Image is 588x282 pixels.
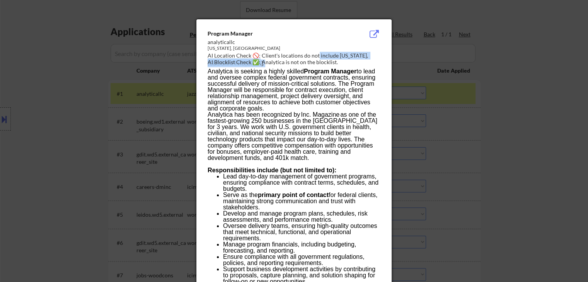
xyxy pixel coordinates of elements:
[208,112,380,173] p: Analytica has been recognized by Inc. Magazine as one of the fastest-growing 250 businesses in th...
[208,58,383,66] div: AI Blocklist Check ✅: Analytica is not on the blocklist.
[223,192,380,211] li: Serve as the for federal clients, maintaining strong communication and trust with stakeholders.
[208,30,341,37] div: Program Manager
[208,68,380,112] p: Analytica is seeking a highly skilled to lead and oversee complex federal government contracts, e...
[304,68,356,75] strong: Program Manager
[208,45,341,52] div: [US_STATE], [GEOGRAPHIC_DATA]
[258,192,329,198] strong: primary point of contact
[208,38,341,46] div: analyticallc
[223,223,380,241] li: Oversee delivery teams, ensuring high-quality outcomes that meet technical, functional, and opera...
[223,254,380,266] li: Ensure compliance with all government regulations, policies, and reporting requirements.
[223,173,380,192] li: Lead day-to-day management of government programs, ensuring compliance with contract terms, sched...
[223,211,380,223] li: Develop and manage program plans, schedules, risk assessments, and performance metrics.
[208,167,336,173] strong: Responsibilities include (but not limited to):
[223,241,380,254] li: Manage program financials, including budgeting, forecasting, and reporting.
